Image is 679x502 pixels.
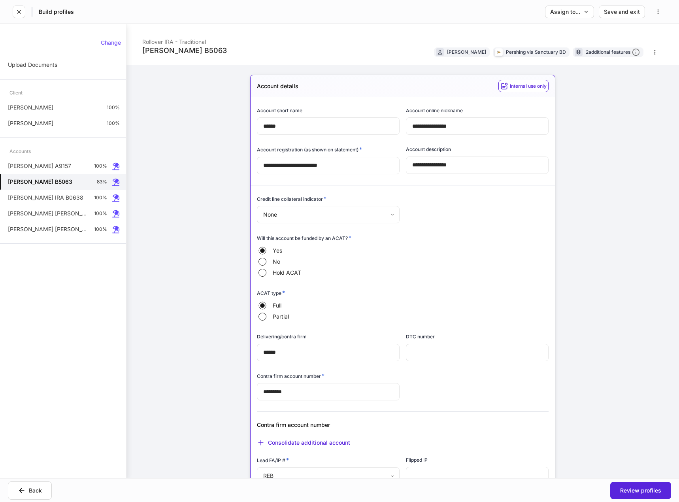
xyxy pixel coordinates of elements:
button: Change [96,36,126,49]
p: 100% [94,163,107,169]
p: 100% [94,210,107,217]
h6: Contra firm account number [257,372,324,380]
h6: Internal use only [510,82,547,90]
span: No [273,258,280,266]
div: [PERSON_NAME] [447,48,486,56]
div: Assign to... [550,9,589,15]
div: Save and exit [604,9,640,15]
h6: Will this account be funded by an ACAT? [257,234,351,242]
div: Pershing via Sanctuary BD [506,48,566,56]
p: 83% [97,179,107,185]
h6: Delivering/contra firm [257,333,307,340]
div: 2 additional features [586,48,640,57]
p: 100% [107,104,120,111]
div: Contra firm account number [257,421,449,429]
div: Change [101,40,121,45]
button: Review profiles [610,482,671,499]
h5: Account details [257,82,298,90]
h6: Flipped IP [406,456,428,464]
button: Save and exit [599,6,645,18]
div: Rollover IRA - Traditional [142,33,227,46]
p: [PERSON_NAME] IRA B0638 [8,194,83,202]
span: Yes [273,247,282,255]
p: [PERSON_NAME] [8,119,53,127]
p: [PERSON_NAME] [PERSON_NAME] 2275 [8,209,88,217]
span: Partial [273,313,289,321]
button: Assign to... [545,6,594,18]
h6: Lead FA/IP # [257,456,289,464]
h6: DTC number [406,333,435,340]
h6: Account short name [257,107,302,114]
div: None [257,206,399,223]
h5: Build profiles [39,8,74,16]
span: Hold ACAT [273,269,301,277]
div: Client [9,86,23,100]
div: Accounts [9,144,31,158]
h6: Account description [406,145,451,153]
h6: ACAT type [257,289,285,297]
p: [PERSON_NAME] A9157 [8,162,71,170]
h6: Credit line collateral indicator [257,195,326,203]
button: Consolidate additional account [257,439,350,447]
div: [PERSON_NAME] B5063 [142,46,227,55]
p: [PERSON_NAME] [8,104,53,111]
h5: [PERSON_NAME] B5063 [8,178,72,186]
div: Review profiles [620,488,661,493]
p: Upload Documents [8,61,57,69]
p: 100% [94,194,107,201]
p: 100% [107,120,120,126]
div: REB [257,467,399,485]
h6: Account registration (as shown on statement) [257,145,362,153]
p: 100% [94,226,107,232]
button: Back [8,481,52,500]
div: Back [18,487,42,494]
p: [PERSON_NAME] [PERSON_NAME] A8691 [8,225,88,233]
span: Full [273,302,281,310]
h6: Account online nickname [406,107,463,114]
